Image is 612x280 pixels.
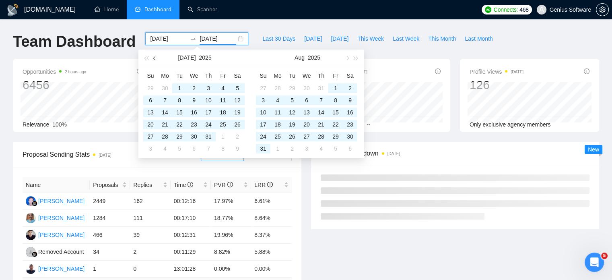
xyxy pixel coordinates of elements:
span: Proposal Sending Stats [23,149,201,160]
input: Start date [150,34,187,43]
td: 2025-07-09 [187,94,201,106]
td: 2025-07-01 [172,82,187,94]
img: gigradar-bm.png [32,201,37,206]
td: 2025-08-03 [256,94,270,106]
td: 2025-08-09 [343,94,357,106]
img: SL [26,264,36,274]
td: 2025-07-18 [216,106,230,118]
td: 2025-08-30 [343,131,357,143]
td: 2025-08-27 [299,131,314,143]
div: 3 [302,144,311,153]
td: 2025-08-03 [143,143,158,155]
td: 2025-09-01 [270,143,285,155]
td: 2025-09-04 [314,143,328,155]
td: 2025-07-22 [172,118,187,131]
time: 2 hours ago [65,70,86,74]
span: info-circle [188,182,193,187]
div: 6456 [23,77,86,93]
div: 9 [233,144,242,153]
th: Replies [130,177,170,193]
div: 9 [345,95,355,105]
img: RA [26,247,36,257]
div: 4 [218,83,228,93]
div: 14 [160,108,170,117]
td: 2025-08-28 [314,131,328,143]
td: 2025-08-16 [343,106,357,118]
span: Replies [133,180,161,189]
td: 00:12:31 [171,227,211,244]
time: [DATE] [511,70,523,74]
td: 2025-08-18 [270,118,285,131]
span: -- [367,121,370,128]
td: 2025-07-11 [216,94,230,106]
td: 2025-07-13 [143,106,158,118]
td: 2025-08-23 [343,118,357,131]
div: 18 [273,120,282,129]
div: 28 [273,83,282,93]
span: 5 [601,253,608,259]
td: 2025-07-02 [187,82,201,94]
td: 19.96% [211,227,251,244]
td: 2025-08-07 [314,94,328,106]
td: 2025-08-05 [285,94,299,106]
a: homeHome [95,6,119,13]
td: 2025-08-06 [187,143,201,155]
div: 25 [218,120,228,129]
th: Fr [216,69,230,82]
span: This Week [357,34,384,43]
span: info-circle [584,68,589,74]
td: 2025-07-12 [230,94,245,106]
button: 2025 [199,50,211,66]
div: 27 [302,132,311,141]
td: 2025-07-03 [201,82,216,94]
td: 6.61% [251,193,291,210]
div: 11 [273,108,282,117]
td: 00:12:16 [171,193,211,210]
td: 34 [90,244,130,261]
span: Dashboard [144,6,171,13]
button: Last Week [388,32,424,45]
div: 29 [331,132,340,141]
div: 16 [189,108,199,117]
div: 29 [175,132,184,141]
div: 14 [316,108,326,117]
td: 2025-08-29 [328,131,343,143]
div: 3 [146,144,155,153]
td: 18.77% [211,210,251,227]
div: 6 [302,95,311,105]
div: 6 [345,144,355,153]
div: 19 [233,108,242,117]
td: 2025-08-24 [256,131,270,143]
span: swap-right [190,35,196,42]
div: 17 [258,120,268,129]
div: 28 [160,132,170,141]
td: 1 [90,261,130,278]
div: [PERSON_NAME] [38,214,84,222]
span: info-circle [137,68,142,74]
div: 8 [175,95,184,105]
span: New [588,146,599,153]
td: 2025-07-14 [158,106,172,118]
td: 2025-07-07 [158,94,172,106]
td: 2449 [90,193,130,210]
div: 21 [160,120,170,129]
span: [DATE] [331,34,348,43]
img: KS [26,230,36,240]
span: Last Month [465,34,492,43]
a: setting [596,6,609,13]
div: 19 [287,120,297,129]
td: 2025-08-01 [328,82,343,94]
button: Last 30 Days [258,32,300,45]
button: [DATE] [300,32,326,45]
span: Profile Views [470,67,523,77]
div: 30 [345,132,355,141]
img: upwork-logo.png [485,6,491,13]
div: 2 [233,132,242,141]
span: setting [596,6,608,13]
div: 27 [146,132,155,141]
td: 8.82% [211,244,251,261]
td: 2025-08-04 [158,143,172,155]
td: 2025-07-31 [314,82,328,94]
div: 10 [204,95,213,105]
td: 2025-06-29 [143,82,158,94]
